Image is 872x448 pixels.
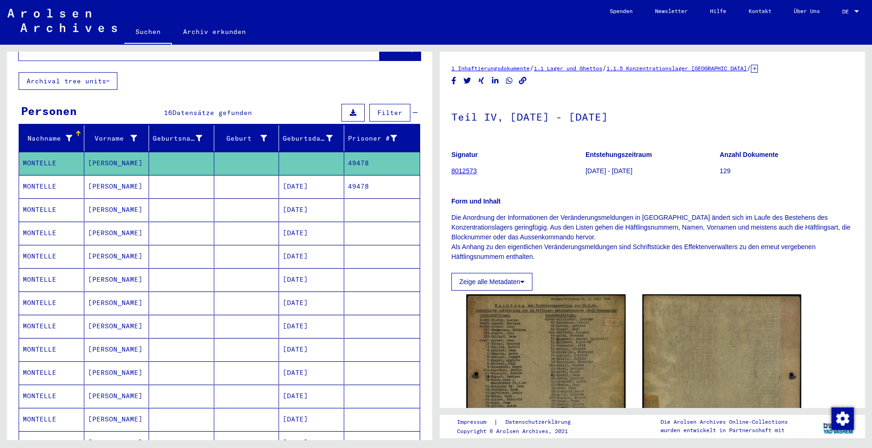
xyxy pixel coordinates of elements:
button: Zeige alle Metadaten [451,273,532,291]
mat-cell: [PERSON_NAME] [84,198,150,221]
a: Impressum [457,417,494,427]
b: Signatur [451,151,478,158]
span: 16 [164,109,172,117]
mat-cell: [PERSON_NAME] [84,408,150,431]
div: Geburt‏ [218,131,279,146]
mat-cell: MONTELLE [19,152,84,175]
p: Die Anordnung der Informationen der Veränderungsmeldungen in [GEOGRAPHIC_DATA] ändert sich im Lau... [451,213,853,262]
b: Form und Inhalt [451,197,501,205]
button: Archival tree units [19,72,117,90]
mat-cell: [DATE] [279,338,344,361]
mat-header-cell: Prisoner # [344,125,420,151]
span: / [747,64,751,72]
mat-cell: [DATE] [279,292,344,314]
div: Personen [21,102,77,119]
mat-cell: MONTELLE [19,222,84,244]
a: 1.1.5 Konzentrationslager [GEOGRAPHIC_DATA] [606,65,747,72]
mat-cell: [PERSON_NAME] [84,245,150,268]
mat-cell: MONTELLE [19,408,84,431]
div: Geburtsname [153,134,202,143]
div: Geburtsname [153,131,214,146]
img: yv_logo.png [821,414,856,438]
mat-cell: MONTELLE [19,385,84,407]
mat-cell: [PERSON_NAME] [84,152,150,175]
mat-cell: 49478 [344,152,420,175]
p: Die Arolsen Archives Online-Collections [661,418,788,426]
mat-cell: [PERSON_NAME] [84,385,150,407]
div: Vorname [88,131,149,146]
img: Arolsen_neg.svg [7,9,117,32]
mat-header-cell: Geburtsdatum [279,125,344,151]
p: [DATE] - [DATE] [586,166,719,176]
b: Entstehungszeitraum [586,151,652,158]
mat-cell: 49478 [344,175,420,198]
mat-cell: [DATE] [279,175,344,198]
mat-cell: [DATE] [279,268,344,291]
mat-cell: [PERSON_NAME] [84,268,150,291]
mat-cell: MONTELLE [19,245,84,268]
mat-cell: [DATE] [279,198,344,221]
div: Geburtsdatum [283,131,344,146]
div: Nachname [23,134,72,143]
a: Suchen [124,20,172,45]
div: Zustimmung ändern [831,407,853,429]
mat-cell: MONTELLE [19,175,84,198]
mat-cell: [PERSON_NAME] [84,315,150,338]
button: Share on Facebook [449,75,459,87]
span: / [602,64,606,72]
mat-cell: [DATE] [279,408,344,431]
button: Copy link [518,75,528,87]
div: Geburtsdatum [283,134,333,143]
button: Share on Xing [477,75,486,87]
p: 129 [720,166,853,176]
div: Prisoner # [348,131,409,146]
mat-cell: [DATE] [279,222,344,244]
div: | [457,417,582,427]
mat-header-cell: Vorname [84,125,150,151]
mat-cell: [PERSON_NAME] [84,338,150,361]
a: 1.1 Lager und Ghettos [534,65,602,72]
a: Datenschutzerklärung [498,417,582,427]
button: Filter [369,104,410,122]
div: Vorname [88,134,137,143]
mat-header-cell: Geburtsname [149,125,214,151]
mat-cell: MONTELLE [19,315,84,338]
span: Filter [377,109,402,117]
span: / [530,64,534,72]
span: DE [842,8,852,15]
h1: Teil IV, [DATE] - [DATE] [451,95,853,136]
button: Share on Twitter [463,75,472,87]
mat-cell: [DATE] [279,315,344,338]
div: Geburt‏ [218,134,267,143]
a: Archiv erkunden [172,20,257,43]
mat-header-cell: Nachname [19,125,84,151]
p: wurden entwickelt in Partnerschaft mit [661,426,788,434]
mat-cell: [PERSON_NAME] [84,222,150,244]
a: 1 Inhaftierungsdokumente [451,65,530,72]
div: Prisoner # [348,134,397,143]
mat-cell: [DATE] [279,245,344,268]
button: Share on LinkedIn [490,75,500,87]
mat-cell: MONTELLE [19,268,84,291]
mat-cell: [DATE] [279,361,344,384]
mat-cell: [PERSON_NAME] [84,292,150,314]
span: Datensätze gefunden [172,109,252,117]
mat-cell: MONTELLE [19,198,84,221]
img: Zustimmung ändern [831,407,854,430]
b: Anzahl Dokumente [720,151,778,158]
button: Share on WhatsApp [504,75,514,87]
a: 8012573 [451,167,477,175]
mat-cell: MONTELLE [19,361,84,384]
mat-cell: MONTELLE [19,338,84,361]
mat-cell: [PERSON_NAME] [84,175,150,198]
mat-cell: [PERSON_NAME] [84,361,150,384]
mat-header-cell: Geburt‏ [214,125,279,151]
div: Nachname [23,131,84,146]
mat-cell: [DATE] [279,385,344,407]
p: Copyright © Arolsen Archives, 2021 [457,427,582,435]
mat-cell: MONTELLE [19,292,84,314]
